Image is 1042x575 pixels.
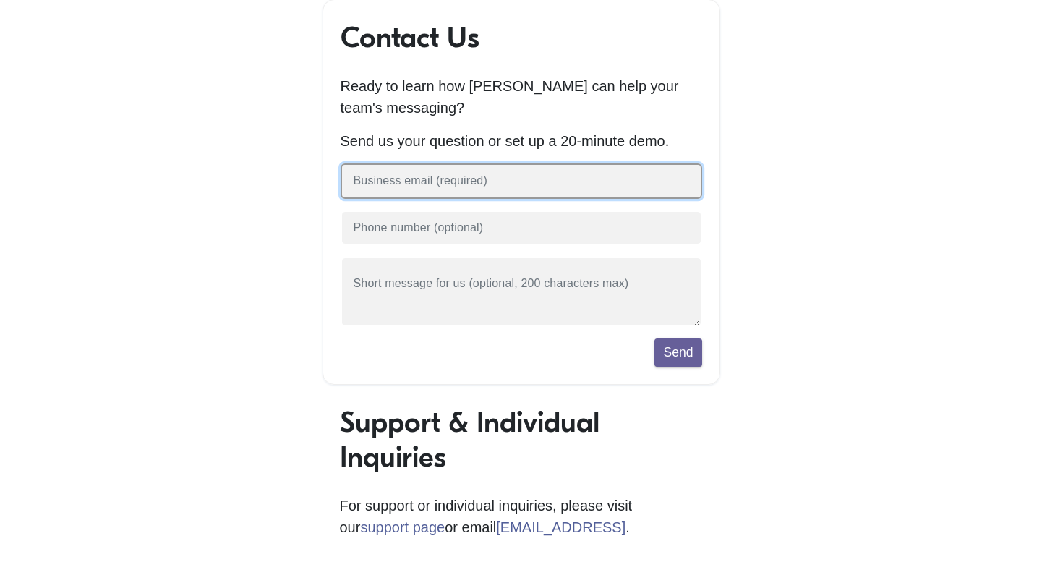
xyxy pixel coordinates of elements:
[341,163,702,199] input: Business email (required)
[341,130,702,152] p: Send us your question or set up a 20-minute demo.
[341,75,702,119] p: Ready to learn how [PERSON_NAME] can help your team's messaging?
[654,338,701,366] button: Send
[341,20,702,55] h1: Contact Us
[360,519,445,535] a: support page
[496,519,625,535] a: [EMAIL_ADDRESS]
[341,210,702,246] input: Phone number (optional)
[340,495,703,538] p: For support or individual inquiries, please visit our or email .
[340,405,703,474] h1: Support & Individual Inquiries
